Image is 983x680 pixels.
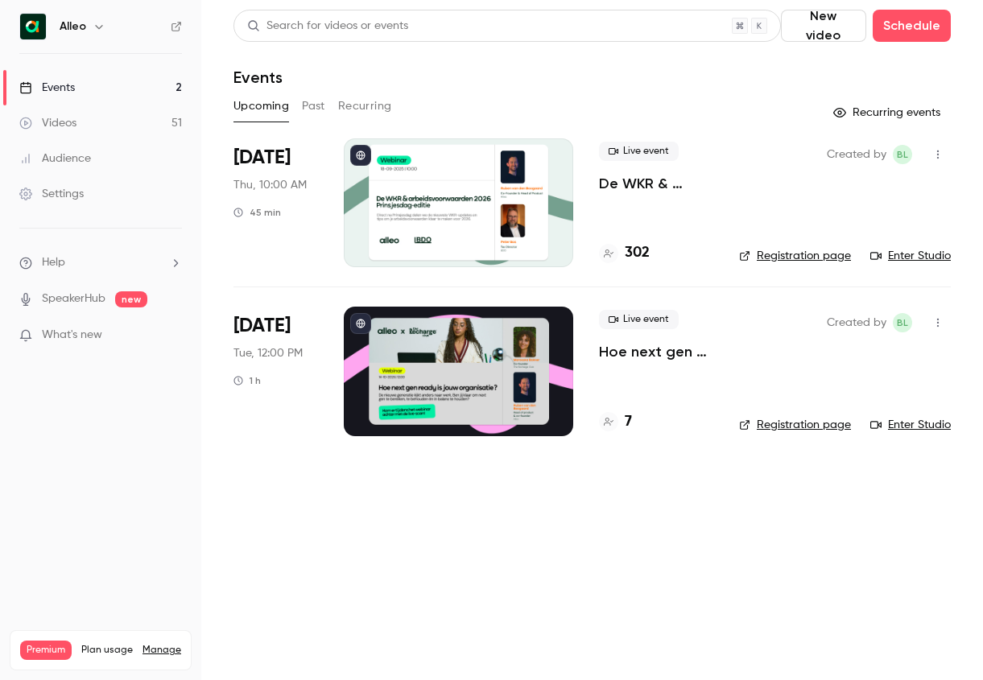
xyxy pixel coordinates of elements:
span: Tue, 12:00 PM [233,345,303,361]
span: Created by [827,313,886,332]
a: Enter Studio [870,248,951,264]
span: Thu, 10:00 AM [233,177,307,193]
span: Premium [20,641,72,660]
span: Live event [599,142,679,161]
div: 1 h [233,374,261,387]
span: new [115,291,147,307]
div: Oct 14 Tue, 12:00 PM (Europe/Amsterdam) [233,307,318,435]
a: SpeakerHub [42,291,105,307]
span: Created by [827,145,886,164]
a: Registration page [739,417,851,433]
span: BL [897,145,908,164]
button: Upcoming [233,93,289,119]
iframe: Noticeable Trigger [163,328,182,343]
span: [DATE] [233,145,291,171]
li: help-dropdown-opener [19,254,182,271]
a: 7 [599,411,632,433]
button: Past [302,93,325,119]
h4: 302 [625,242,650,264]
h4: 7 [625,411,632,433]
span: Live event [599,310,679,329]
span: Help [42,254,65,271]
button: New video [781,10,866,42]
div: Settings [19,186,84,202]
span: Bernice Lohr [893,145,912,164]
div: Videos [19,115,76,131]
a: 302 [599,242,650,264]
span: What's new [42,327,102,344]
button: Schedule [873,10,951,42]
button: Recurring [338,93,392,119]
div: 45 min [233,206,281,219]
a: Registration page [739,248,851,264]
span: Bernice Lohr [893,313,912,332]
a: Enter Studio [870,417,951,433]
h1: Events [233,68,283,87]
div: Audience [19,150,91,167]
img: Alleo [20,14,46,39]
div: Events [19,80,75,96]
span: BL [897,313,908,332]
a: Hoe next gen ready is jouw organisatie? Alleo x The Recharge Club [599,342,713,361]
button: Recurring events [826,100,951,126]
a: De WKR & arbeidsvoorwaarden 2026 - [DATE] editie [599,174,713,193]
span: [DATE] [233,313,291,339]
h6: Alleo [60,19,86,35]
a: Manage [142,644,181,657]
span: Plan usage [81,644,133,657]
div: Search for videos or events [247,18,408,35]
div: Sep 18 Thu, 10:00 AM (Europe/Amsterdam) [233,138,318,267]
